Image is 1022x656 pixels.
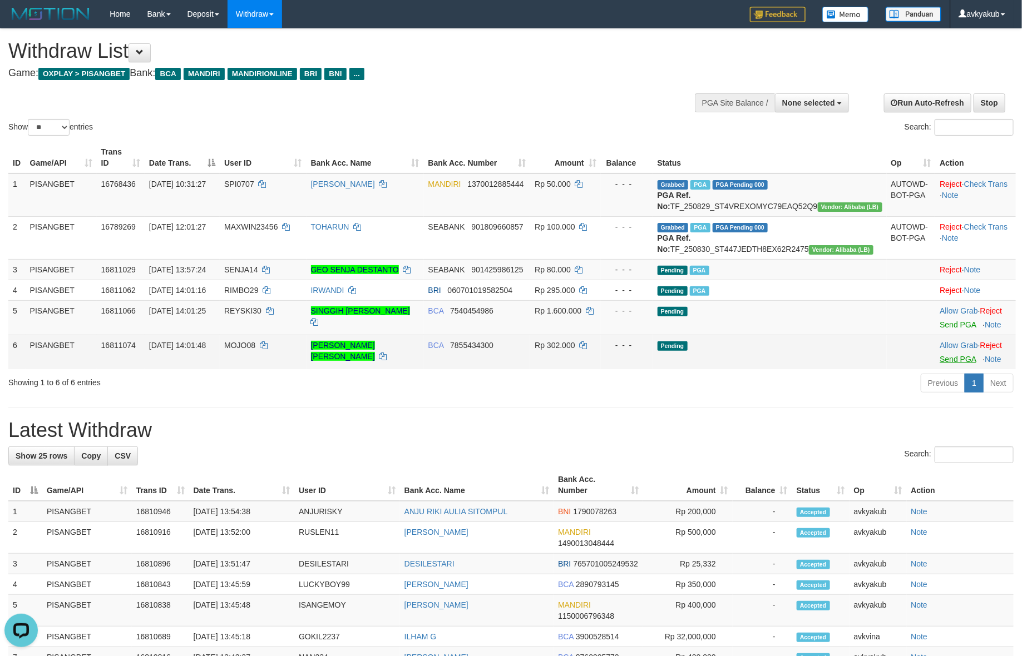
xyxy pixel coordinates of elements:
a: Note [911,580,928,589]
td: 16810946 [132,501,189,522]
th: Game/API: activate to sort column ascending [42,469,132,501]
span: Rp 1.600.000 [535,306,581,315]
td: 4 [8,574,42,595]
span: Rp 50.000 [535,180,571,188]
a: Note [964,286,981,295]
span: PGA Pending [713,223,768,232]
td: AUTOWD-BOT-PGA [887,216,936,259]
td: - [733,501,792,522]
span: Copy 901425986125 to clipboard [471,265,523,274]
span: 16768436 [101,180,136,188]
span: BCA [558,632,574,641]
td: [DATE] 13:52:00 [189,522,295,554]
td: [DATE] 13:51:47 [189,554,295,574]
div: - - - [605,305,649,316]
span: Copy 765701005249532 to clipboard [573,559,638,568]
a: Note [911,600,928,609]
td: RUSLEN11 [294,522,400,554]
span: MANDIRI [184,68,225,80]
img: Feedback.jpg [750,7,806,22]
span: [DATE] 14:01:25 [149,306,206,315]
th: Bank Acc. Number: activate to sort column ascending [554,469,643,501]
span: MOJO08 [224,341,255,350]
td: · [935,300,1016,335]
a: SINGGIH [PERSON_NAME] [311,306,410,315]
td: - [733,627,792,647]
td: 16810843 [132,574,189,595]
td: 1 [8,501,42,522]
span: Accepted [797,528,830,538]
td: 16810689 [132,627,189,647]
span: RIMBO29 [224,286,258,295]
span: MANDIRI [558,528,591,536]
span: Copy 1370012885444 to clipboard [467,180,524,188]
a: Check Trans [964,180,1008,188]
span: Marked by avkyakub [690,266,709,275]
td: PISANGBET [26,173,97,217]
span: Grabbed [658,223,689,232]
a: IRWANDI [311,286,344,295]
span: Accepted [797,560,830,569]
span: MAXWIN23456 [224,222,278,231]
a: Run Auto-Refresh [884,93,971,112]
td: - [733,554,792,574]
td: PISANGBET [42,574,132,595]
a: [PERSON_NAME] [404,600,468,609]
th: Bank Acc. Name: activate to sort column ascending [400,469,554,501]
th: Trans ID: activate to sort column ascending [132,469,189,501]
span: Marked by avksurya [690,223,710,232]
b: PGA Ref. No: [658,191,691,211]
span: BCA [558,580,574,589]
td: PISANGBET [42,595,132,627]
span: Rp 295.000 [535,286,575,295]
td: Rp 500,000 [643,522,733,554]
a: ANJU RIKI AULIA SITOMPUL [404,507,508,516]
span: Grabbed [658,180,689,190]
a: TOHARUN [311,222,349,231]
td: avkyakub [850,574,907,595]
span: Copy 060701019582504 to clipboard [448,286,513,295]
input: Search: [935,446,1014,463]
span: Copy 1150006796348 to clipboard [558,612,614,620]
td: 5 [8,300,26,335]
div: PGA Site Balance / [695,93,775,112]
th: User ID: activate to sort column ascending [220,142,307,173]
td: avkyakub [850,595,907,627]
span: BRI [300,68,322,80]
select: Showentries [28,119,70,136]
td: PISANGBET [26,300,97,335]
th: Game/API: activate to sort column ascending [26,142,97,173]
span: [DATE] 12:01:27 [149,222,206,231]
h1: Latest Withdraw [8,419,1014,441]
td: [DATE] 13:45:59 [189,574,295,595]
span: CSV [115,451,131,460]
span: Vendor URL: https://dashboard.q2checkout.com/secure [818,202,882,212]
th: Status [653,142,887,173]
a: Reject [980,341,1003,350]
td: Rp 350,000 [643,574,733,595]
span: SEABANK [428,222,465,231]
a: Note [985,355,1001,364]
span: 16811066 [101,306,136,315]
a: Allow Grab [940,306,977,315]
a: Note [911,528,928,536]
td: Rp 32,000,000 [643,627,733,647]
td: 4 [8,280,26,300]
td: 16810896 [132,554,189,574]
td: · [935,335,1016,369]
span: Copy 7855434300 to clipboard [450,341,493,350]
td: · · [935,173,1016,217]
th: Date Trans.: activate to sort column descending [145,142,220,173]
a: DESILESTARI [404,559,455,568]
span: MANDIRI [558,600,591,609]
td: Rp 25,332 [643,554,733,574]
b: PGA Ref. No: [658,233,691,254]
span: Copy 3900528514 to clipboard [576,632,619,641]
span: Vendor URL: https://dashboard.q2checkout.com/secure [809,245,873,255]
span: BRI [428,286,441,295]
td: · [935,280,1016,300]
td: [DATE] 13:45:48 [189,595,295,627]
span: Marked by avkyakub [690,180,710,190]
th: Trans ID: activate to sort column ascending [97,142,145,173]
img: panduan.png [886,7,941,22]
